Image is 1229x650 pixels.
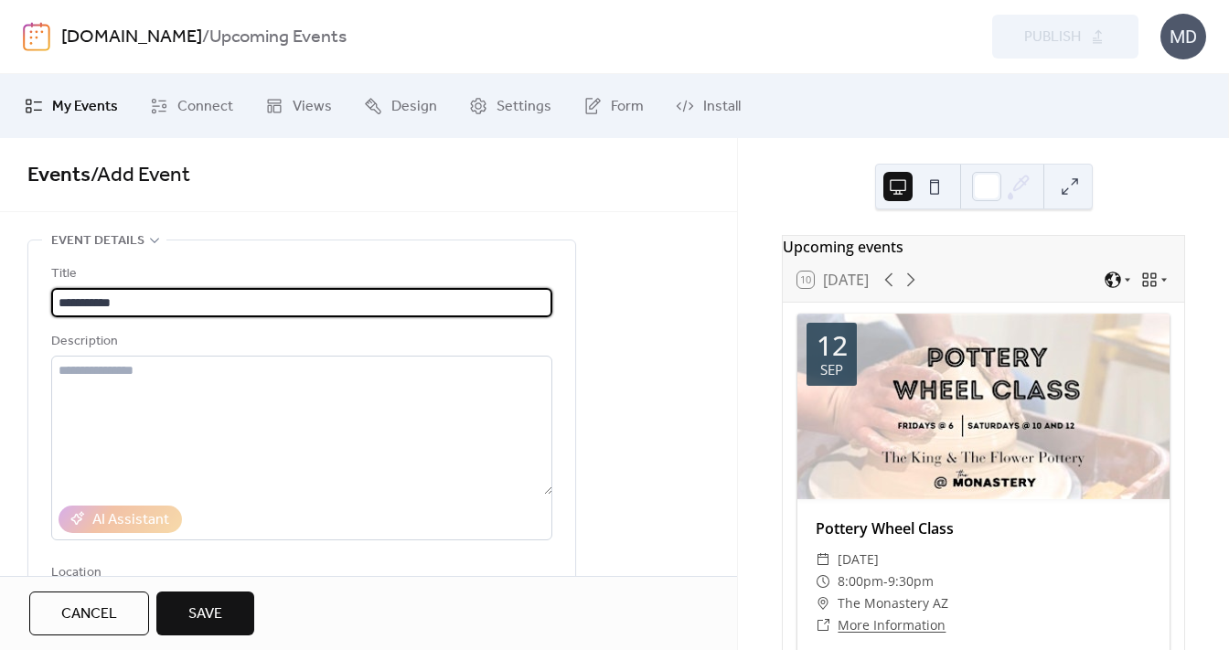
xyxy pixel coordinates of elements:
[816,570,830,592] div: ​
[816,614,830,636] div: ​
[91,155,190,196] span: / Add Event
[51,331,549,353] div: Description
[29,591,149,635] button: Cancel
[156,591,254,635] button: Save
[177,96,233,118] span: Connect
[23,22,50,51] img: logo
[391,96,437,118] span: Design
[817,332,848,359] div: 12
[888,570,934,592] span: 9:30pm
[51,562,549,584] div: Location
[816,518,954,538] a: Pottery Wheel Class
[611,96,644,118] span: Form
[27,155,91,196] a: Events
[497,96,551,118] span: Settings
[662,81,754,131] a: Install
[136,81,247,131] a: Connect
[838,592,948,614] span: The Monastery AZ
[293,96,332,118] span: Views
[816,549,830,570] div: ​
[570,81,657,131] a: Form
[838,549,879,570] span: [DATE]
[11,81,132,131] a: My Events
[838,570,883,592] span: 8:00pm
[703,96,741,118] span: Install
[51,263,549,285] div: Title
[209,20,347,55] b: Upcoming Events
[1160,14,1206,59] div: MD
[51,230,144,252] span: Event details
[61,603,117,625] span: Cancel
[783,236,1184,258] div: Upcoming events
[188,603,222,625] span: Save
[202,20,209,55] b: /
[883,570,888,592] span: -
[350,81,451,131] a: Design
[838,616,946,634] a: More Information
[820,363,843,377] div: Sep
[816,592,830,614] div: ​
[52,96,118,118] span: My Events
[251,81,346,131] a: Views
[455,81,565,131] a: Settings
[61,20,202,55] a: [DOMAIN_NAME]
